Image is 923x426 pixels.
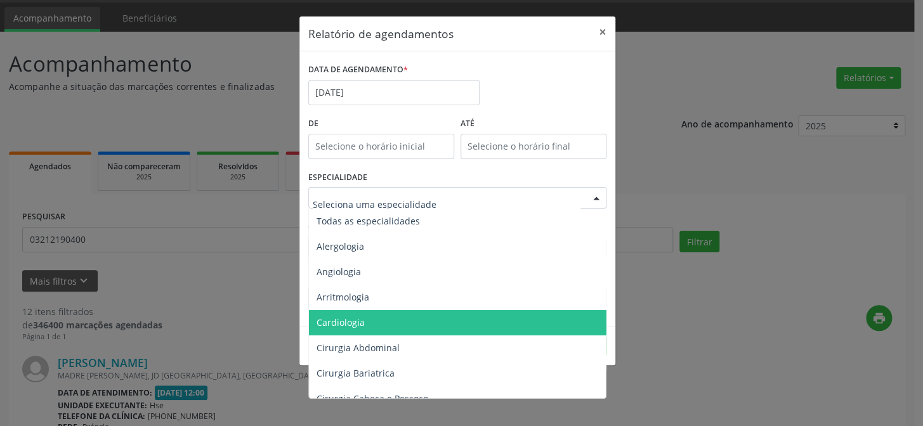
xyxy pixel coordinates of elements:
[308,80,480,105] input: Selecione uma data ou intervalo
[308,168,367,188] label: ESPECIALIDADE
[317,215,420,227] span: Todas as especialidades
[308,25,454,42] h5: Relatório de agendamentos
[308,114,454,134] label: De
[317,240,364,252] span: Alergologia
[461,134,606,159] input: Selecione o horário final
[308,134,454,159] input: Selecione o horário inicial
[317,266,361,278] span: Angiologia
[313,191,580,217] input: Seleciona uma especialidade
[317,367,395,379] span: Cirurgia Bariatrica
[317,316,365,328] span: Cardiologia
[317,342,400,354] span: Cirurgia Abdominal
[461,114,606,134] label: ATÉ
[590,16,615,48] button: Close
[317,392,428,404] span: Cirurgia Cabeça e Pescoço
[308,60,408,80] label: DATA DE AGENDAMENTO
[317,291,369,303] span: Arritmologia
